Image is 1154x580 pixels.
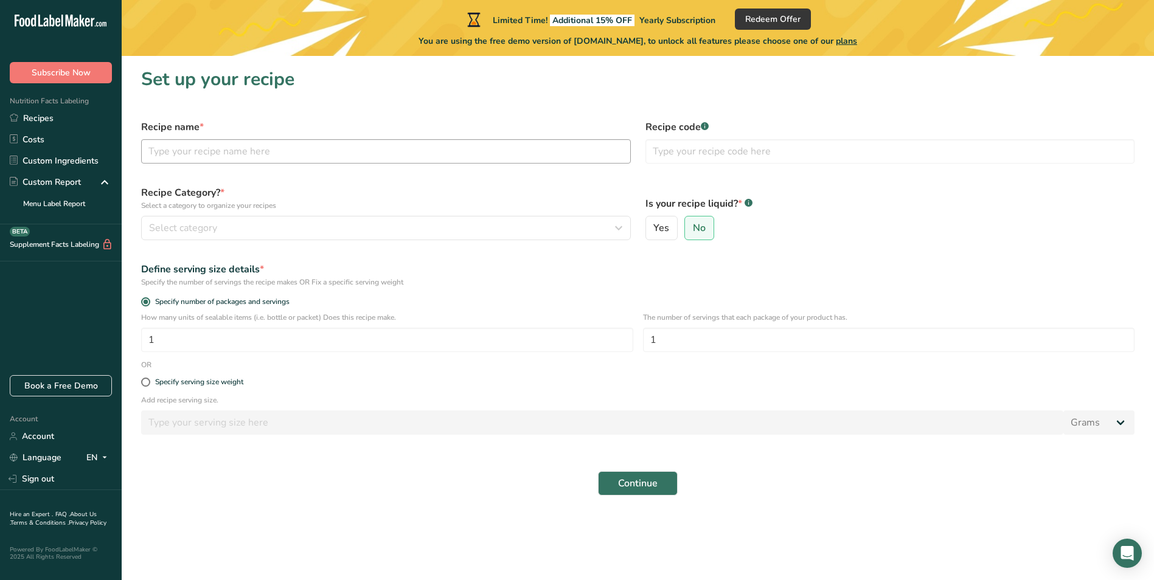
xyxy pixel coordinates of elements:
span: Redeem Offer [745,13,801,26]
div: Open Intercom Messenger [1113,539,1142,568]
a: About Us . [10,510,97,527]
div: Powered By FoodLabelMaker © 2025 All Rights Reserved [10,546,112,561]
h1: Set up your recipe [141,66,1135,93]
button: Select category [141,216,631,240]
a: Book a Free Demo [10,375,112,396]
div: BETA [10,227,30,236]
input: Type your serving size here [141,410,1063,435]
p: Add recipe serving size. [141,395,1135,406]
div: Specify the number of servings the recipe makes OR Fix a specific serving weight [141,277,1135,288]
label: Is your recipe liquid? [645,196,1135,211]
button: Subscribe Now [10,62,112,83]
label: Recipe Category? [141,185,631,211]
a: Hire an Expert . [10,510,53,519]
label: Recipe code [645,120,1135,134]
span: plans [836,35,857,47]
input: Type your recipe code here [645,139,1135,164]
div: Limited Time! [465,12,715,27]
a: Language [10,447,61,468]
a: Terms & Conditions . [10,519,69,527]
span: Subscribe Now [32,66,91,79]
span: Continue [618,476,658,491]
a: Privacy Policy [69,519,106,527]
p: How many units of sealable items (i.e. bottle or packet) Does this recipe make. [141,312,633,323]
span: Additional 15% OFF [550,15,634,26]
input: Type your recipe name here [141,139,631,164]
button: Continue [598,471,678,495]
span: Yearly Subscription [639,15,715,26]
div: EN [86,451,112,465]
span: No [693,222,706,234]
div: OR [134,359,159,370]
div: Specify serving size weight [155,378,243,387]
span: Select category [149,221,217,235]
label: Recipe name [141,120,631,134]
div: Define serving size details [141,262,1135,277]
div: Custom Report [10,176,81,188]
p: The number of servings that each package of your product has. [643,312,1135,323]
span: You are using the free demo version of [DOMAIN_NAME], to unlock all features please choose one of... [419,35,857,47]
p: Select a category to organize your recipes [141,200,631,211]
a: FAQ . [55,510,70,519]
span: Specify number of packages and servings [150,297,290,306]
button: Redeem Offer [735,9,811,30]
span: Yes [653,222,669,234]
